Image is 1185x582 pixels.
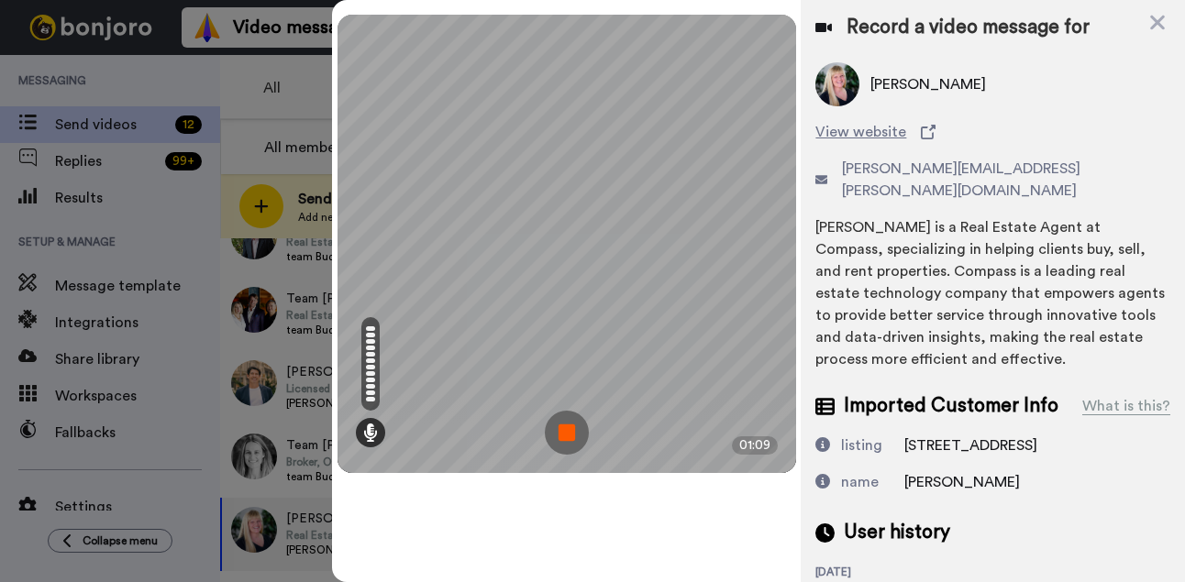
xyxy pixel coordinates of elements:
span: View website [815,121,906,143]
span: Imported Customer Info [844,392,1058,420]
div: What is this? [1082,395,1170,417]
img: ic_record_stop.svg [545,411,589,455]
div: listing [841,434,882,456]
div: name [841,471,879,493]
div: 01:09 [732,436,778,455]
div: [PERSON_NAME] is a Real Estate Agent at Compass, specializing in helping clients buy, sell, and r... [815,216,1170,370]
a: View website [815,121,1170,143]
span: [PERSON_NAME][EMAIL_ADDRESS][PERSON_NAME][DOMAIN_NAME] [842,158,1170,202]
span: User history [844,519,950,546]
span: [PERSON_NAME] [904,475,1020,489]
span: [STREET_ADDRESS] [904,438,1037,453]
div: [DATE] [815,565,935,579]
